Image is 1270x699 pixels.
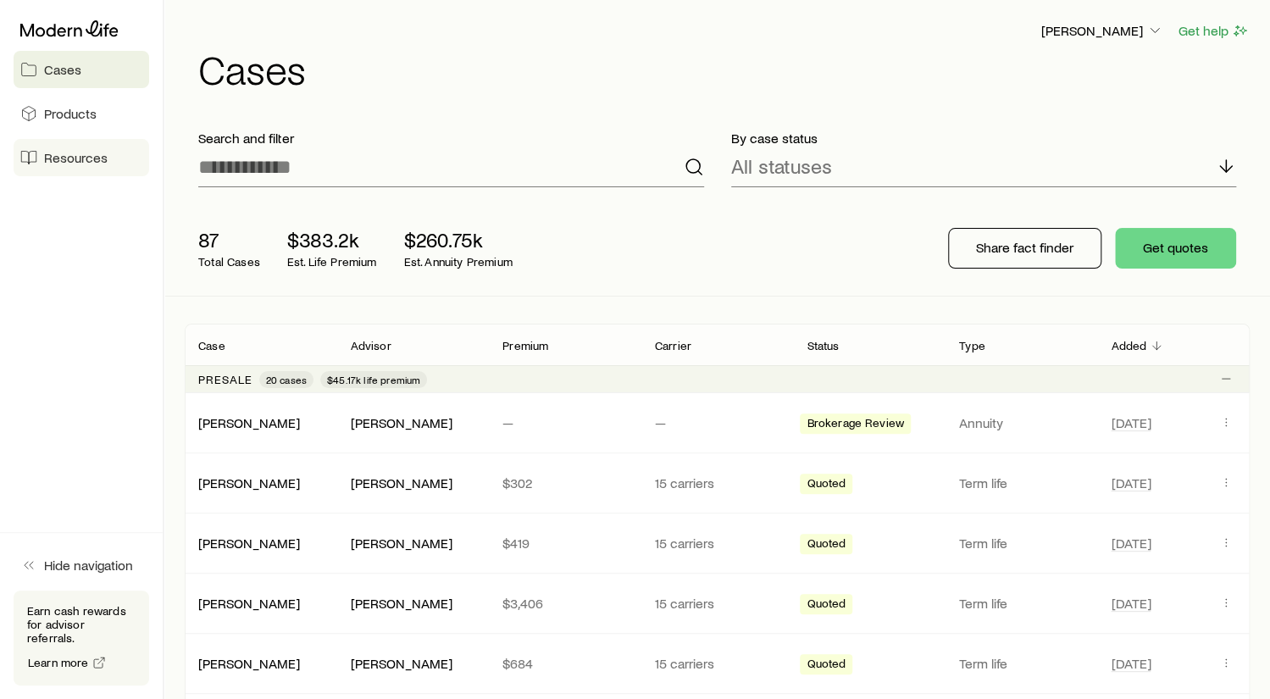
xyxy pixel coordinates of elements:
p: Advisor [351,339,391,352]
span: [DATE] [1111,595,1151,612]
p: Earn cash rewards for advisor referrals. [27,604,136,645]
div: [PERSON_NAME] [351,414,452,432]
span: Hide navigation [44,557,133,574]
div: [PERSON_NAME] [198,595,300,613]
button: Hide navigation [14,546,149,584]
div: [PERSON_NAME] [351,535,452,552]
p: 15 carriers [655,535,780,552]
p: Status [807,339,839,352]
span: $45.17k life premium [327,373,420,386]
div: [PERSON_NAME] [351,595,452,613]
span: Products [44,105,97,122]
div: Earn cash rewards for advisor referrals.Learn more [14,591,149,685]
p: — [655,414,780,431]
p: 15 carriers [655,655,780,672]
button: Share fact finder [948,228,1101,269]
a: Products [14,95,149,132]
p: 15 carriers [655,595,780,612]
a: Cases [14,51,149,88]
div: [PERSON_NAME] [198,535,300,552]
p: Est. Life Premium [287,255,377,269]
span: Cases [44,61,81,78]
span: Quoted [807,596,846,614]
p: Term life [959,595,1084,612]
span: 20 cases [266,373,307,386]
p: Term life [959,655,1084,672]
span: Quoted [807,657,846,674]
p: Carrier [655,339,691,352]
span: [DATE] [1111,535,1151,552]
p: $302 [502,474,628,491]
button: Get quotes [1115,228,1236,269]
p: Term life [959,474,1084,491]
p: $383.2k [287,228,377,252]
p: 87 [198,228,260,252]
span: Quoted [807,536,846,554]
span: [DATE] [1111,655,1151,672]
a: [PERSON_NAME] [198,535,300,551]
p: Term life [959,535,1084,552]
span: Brokerage Review [807,416,904,434]
button: Get help [1178,21,1250,41]
p: All statuses [731,154,832,178]
span: Resources [44,149,108,166]
a: [PERSON_NAME] [198,595,300,611]
div: [PERSON_NAME] [198,474,300,492]
div: [PERSON_NAME] [351,655,452,673]
p: Total Cases [198,255,260,269]
p: Est. Annuity Premium [404,255,513,269]
span: Quoted [807,476,846,494]
p: $3,406 [502,595,628,612]
p: [PERSON_NAME] [1041,22,1163,39]
p: — [502,414,628,431]
p: Share fact finder [976,239,1073,256]
div: [PERSON_NAME] [351,474,452,492]
button: [PERSON_NAME] [1040,21,1164,42]
h1: Cases [198,48,1250,89]
a: [PERSON_NAME] [198,655,300,671]
div: [PERSON_NAME] [198,414,300,432]
p: $260.75k [404,228,513,252]
p: Premium [502,339,548,352]
span: Learn more [28,657,89,668]
p: Presale [198,373,252,386]
p: Added [1111,339,1146,352]
a: [PERSON_NAME] [198,414,300,430]
a: Resources [14,139,149,176]
p: Type [959,339,985,352]
span: [DATE] [1111,474,1151,491]
p: Annuity [959,414,1084,431]
p: $684 [502,655,628,672]
span: [DATE] [1111,414,1151,431]
div: [PERSON_NAME] [198,655,300,673]
p: 15 carriers [655,474,780,491]
p: By case status [731,130,1237,147]
a: [PERSON_NAME] [198,474,300,491]
p: Case [198,339,225,352]
p: $419 [502,535,628,552]
p: Search and filter [198,130,704,147]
